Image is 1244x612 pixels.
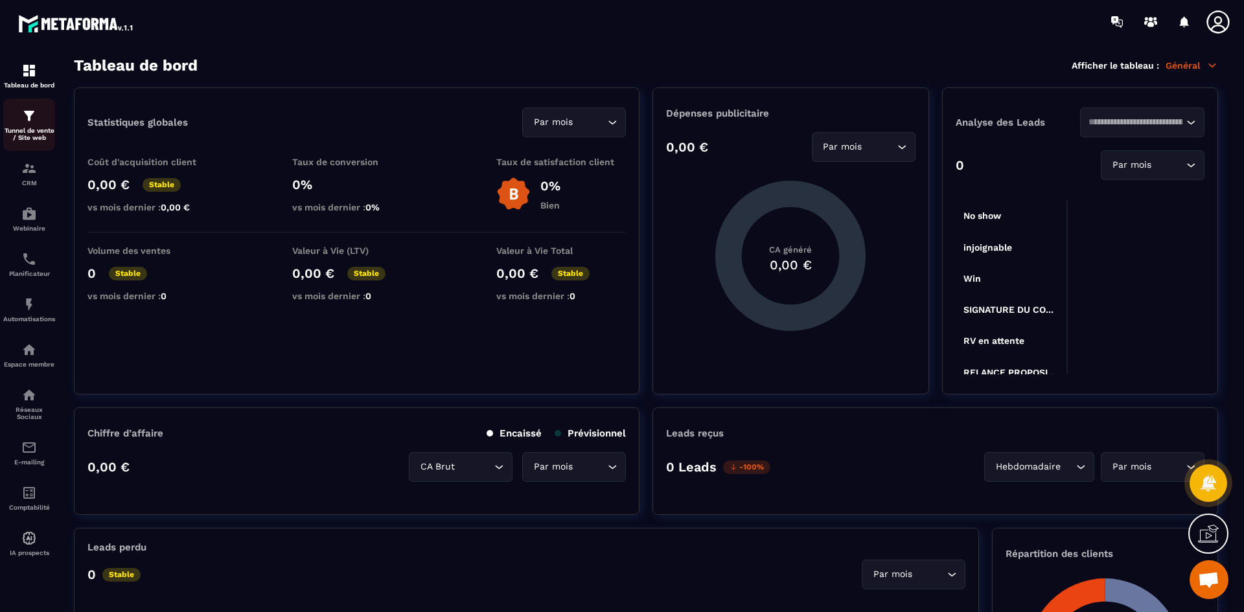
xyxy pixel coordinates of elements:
[87,427,163,439] p: Chiffre d’affaire
[292,177,422,192] p: 0%
[3,270,55,277] p: Planificateur
[1006,548,1204,560] p: Répartition des clients
[3,361,55,368] p: Espace membre
[3,179,55,187] p: CRM
[1080,108,1204,137] div: Search for option
[292,266,334,281] p: 0,00 €
[143,178,181,192] p: Stable
[963,335,1024,346] tspan: RV en attente
[87,541,146,553] p: Leads perdu
[1072,60,1159,71] p: Afficher le tableau :
[496,266,538,281] p: 0,00 €
[540,200,560,210] p: Bien
[161,291,167,301] span: 0
[956,157,964,173] p: 0
[865,140,894,154] input: Search for option
[21,342,37,357] img: automations
[292,202,422,212] p: vs mois dernier :
[1109,460,1154,474] span: Par mois
[3,151,55,196] a: formationformationCRM
[3,82,55,89] p: Tableau de bord
[21,440,37,455] img: email
[21,485,37,501] img: accountant
[1154,158,1183,172] input: Search for option
[457,460,491,474] input: Search for option
[365,291,371,301] span: 0
[496,291,626,301] p: vs mois dernier :
[993,460,1063,474] span: Hebdomadaire
[87,117,188,128] p: Statistiques globales
[963,210,1002,221] tspan: No show
[87,245,217,256] p: Volume des ventes
[74,56,198,74] h3: Tableau de bord
[292,245,422,256] p: Valeur à Vie (LTV)
[21,108,37,124] img: formation
[3,378,55,430] a: social-networksocial-networkRéseaux Sociaux
[21,530,37,546] img: automations
[109,267,147,280] p: Stable
[575,460,605,474] input: Search for option
[956,117,1080,128] p: Analyse des Leads
[915,567,944,582] input: Search for option
[21,161,37,176] img: formation
[963,242,1012,253] tspan: injoignable
[963,304,1054,315] tspan: SIGNATURE DU CO...
[292,291,422,301] p: vs mois dernier :
[496,245,626,256] p: Valeur à Vie Total
[531,460,575,474] span: Par mois
[21,63,37,78] img: formation
[3,287,55,332] a: automationsautomationsAutomatisations
[3,549,55,556] p: IA prospects
[1063,460,1073,474] input: Search for option
[3,504,55,511] p: Comptabilité
[496,177,531,211] img: b-badge-o.b3b20ee6.svg
[18,12,135,35] img: logo
[984,452,1094,482] div: Search for option
[87,157,217,167] p: Coût d'acquisition client
[522,108,626,137] div: Search for option
[666,459,717,475] p: 0 Leads
[417,460,457,474] span: CA Brut
[487,427,542,439] p: Encaissé
[522,452,626,482] div: Search for option
[87,291,217,301] p: vs mois dernier :
[551,267,590,280] p: Stable
[347,267,386,280] p: Stable
[531,115,575,130] span: Par mois
[365,202,380,212] span: 0%
[1154,460,1183,474] input: Search for option
[723,460,770,474] p: -100%
[3,459,55,466] p: E-mailing
[21,387,37,403] img: social-network
[21,251,37,267] img: scheduler
[666,108,915,119] p: Dépenses publicitaire
[496,157,626,167] p: Taux de satisfaction client
[102,568,141,582] p: Stable
[3,406,55,420] p: Réseaux Sociaux
[3,225,55,232] p: Webinaire
[1109,158,1154,172] span: Par mois
[3,53,55,98] a: formationformationTableau de bord
[3,196,55,242] a: automationsautomationsWebinaire
[87,567,96,582] p: 0
[409,452,513,482] div: Search for option
[161,202,190,212] span: 0,00 €
[963,273,981,284] tspan: Win
[3,242,55,287] a: schedulerschedulerPlanificateur
[666,427,724,439] p: Leads reçus
[963,367,1055,378] tspan: RELANCE PROPOSI...
[3,127,55,141] p: Tunnel de vente / Site web
[575,115,605,130] input: Search for option
[87,266,96,281] p: 0
[3,430,55,475] a: emailemailE-mailing
[870,567,915,582] span: Par mois
[21,297,37,312] img: automations
[87,177,130,192] p: 0,00 €
[1190,560,1228,599] a: Ouvrir le chat
[1101,452,1204,482] div: Search for option
[3,315,55,323] p: Automatisations
[812,132,916,162] div: Search for option
[3,98,55,151] a: formationformationTunnel de vente / Site web
[3,475,55,521] a: accountantaccountantComptabilité
[3,332,55,378] a: automationsautomationsEspace membre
